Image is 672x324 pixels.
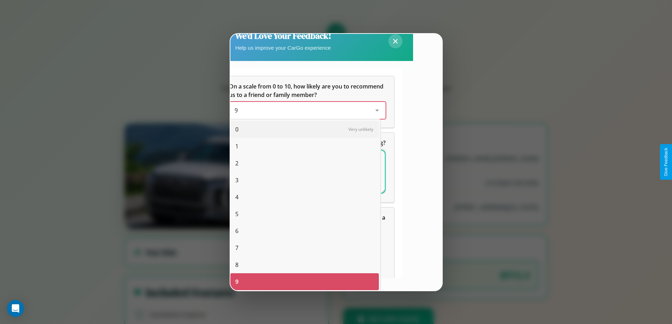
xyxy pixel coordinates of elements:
[230,138,379,155] div: 1
[235,106,238,114] span: 9
[235,30,331,42] h2: We'd Love Your Feedback!
[230,172,379,189] div: 3
[235,125,238,134] span: 0
[235,176,238,184] span: 3
[230,273,379,290] div: 9
[229,139,386,147] span: What can we do to make your experience more satisfying?
[235,277,238,286] span: 9
[229,82,386,99] h5: On a scale from 0 to 10, how likely are you to recommend us to a friend or family member?
[230,155,379,172] div: 2
[230,121,379,138] div: 0
[235,261,238,269] span: 8
[7,300,24,317] div: Open Intercom Messenger
[235,210,238,218] span: 5
[229,82,385,99] span: On a scale from 0 to 10, how likely are you to recommend us to a friend or family member?
[235,227,238,235] span: 6
[235,159,238,167] span: 2
[230,222,379,239] div: 6
[229,102,386,119] div: On a scale from 0 to 10, how likely are you to recommend us to a friend or family member?
[230,239,379,256] div: 7
[230,206,379,222] div: 5
[229,214,387,230] span: Which of the following features do you value the most in a vehicle?
[349,126,373,132] span: Very unlikely
[220,77,394,127] div: On a scale from 0 to 10, how likely are you to recommend us to a friend or family member?
[230,189,379,206] div: 4
[664,148,668,176] div: Give Feedback
[235,142,238,151] span: 1
[235,43,331,53] p: Help us improve your CarGo experience
[230,290,379,307] div: 10
[230,256,379,273] div: 8
[235,244,238,252] span: 7
[235,193,238,201] span: 4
